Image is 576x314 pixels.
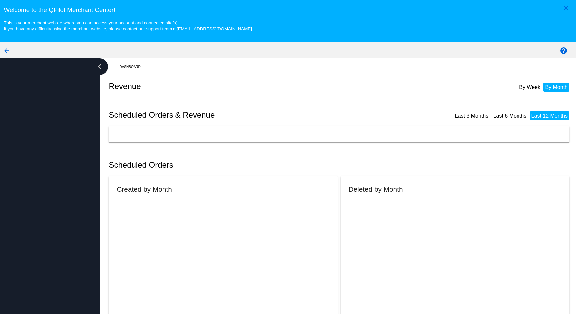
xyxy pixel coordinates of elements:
mat-icon: arrow_back [3,47,11,55]
a: Dashboard [119,62,146,72]
mat-icon: close [562,4,570,12]
h2: Scheduled Orders [109,160,340,170]
a: Last 6 Months [493,113,527,119]
a: Last 12 Months [531,113,568,119]
a: [EMAIL_ADDRESS][DOMAIN_NAME] [177,26,252,31]
h2: Revenue [109,82,340,91]
i: chevron_left [94,61,105,72]
mat-icon: help [560,47,568,55]
h2: Deleted by Month [349,185,403,193]
h2: Scheduled Orders & Revenue [109,110,340,120]
h2: Created by Month [117,185,172,193]
a: Last 3 Months [455,113,489,119]
li: By Month [543,83,569,92]
h3: Welcome to the QPilot Merchant Center! [4,6,572,14]
li: By Week [518,83,542,92]
small: This is your merchant website where you can access your account and connected site(s). If you hav... [4,20,252,31]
